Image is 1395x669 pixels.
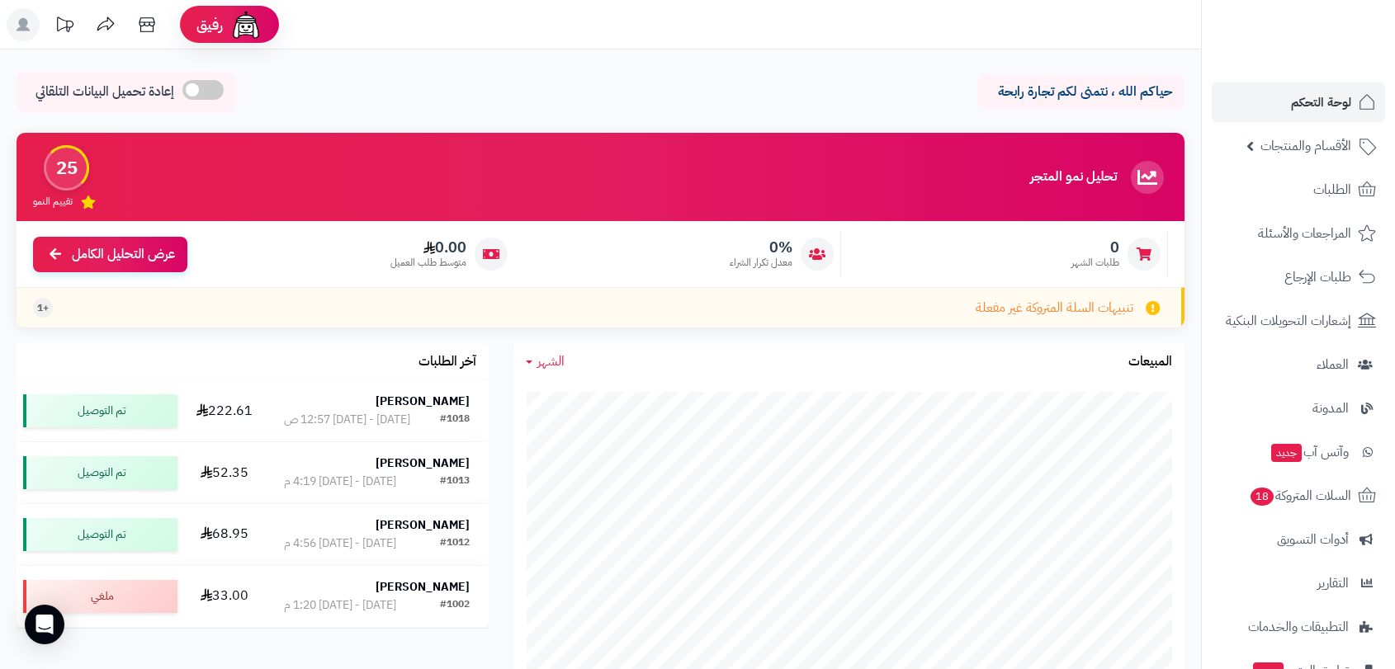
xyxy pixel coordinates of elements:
a: لوحة التحكم [1212,82,1385,122]
a: عرض التحليل الكامل [33,237,187,272]
div: [DATE] - [DATE] 1:20 م [284,597,396,614]
span: السلات المتروكة [1249,484,1351,507]
a: إشعارات التحويلات البنكية [1212,301,1385,341]
div: [DATE] - [DATE] 4:56 م [284,535,396,552]
a: العملاء [1212,345,1385,384]
td: 222.61 [184,380,264,441]
a: أدوات التسويق [1212,520,1385,559]
a: وآتس آبجديد [1212,432,1385,472]
strong: [PERSON_NAME] [376,516,470,534]
strong: [PERSON_NAME] [376,393,470,410]
span: 18 [1250,488,1274,506]
span: المدونة [1312,397,1349,420]
span: 0 [1071,238,1119,257]
span: إشعارات التحويلات البنكية [1226,309,1351,332]
a: التقارير [1212,563,1385,603]
strong: [PERSON_NAME] [376,455,470,472]
td: 52.35 [184,442,264,503]
h3: المبيعات [1128,355,1172,370]
a: المراجعات والأسئلة [1212,214,1385,253]
span: المراجعات والأسئلة [1258,222,1351,245]
div: #1012 [440,535,470,552]
span: إعادة تحميل البيانات التلقائي [35,82,174,101]
span: +1 [37,301,49,315]
strong: [PERSON_NAME] [376,578,470,596]
span: الأقسام والمنتجات [1260,134,1351,158]
div: ملغي [23,580,177,613]
span: العملاء [1317,353,1349,376]
div: Open Intercom Messenger [25,605,64,644]
a: الطلبات [1212,170,1385,210]
span: طلبات الشهر [1071,256,1119,270]
span: أدوات التسويق [1277,528,1349,551]
img: logo-2.png [1283,35,1379,69]
div: [DATE] - [DATE] 12:57 ص [284,412,410,428]
span: متوسط طلب العميل [390,256,466,270]
p: حياكم الله ، نتمنى لكم تجارة رابحة [991,82,1172,101]
span: وآتس آب [1270,441,1349,464]
a: الشهر [526,352,565,371]
div: [DATE] - [DATE] 4:19 م [284,473,396,490]
span: عرض التحليل الكامل [72,245,175,264]
a: طلبات الإرجاع [1212,257,1385,297]
span: طلبات الإرجاع [1284,266,1351,289]
span: التقارير [1317,572,1349,595]
span: الطلبات [1313,178,1351,201]
div: تم التوصيل [23,456,177,489]
div: #1002 [440,597,470,614]
span: التطبيقات والخدمات [1248,615,1349,638]
span: تنبيهات السلة المتروكة غير مفعلة [976,299,1133,318]
td: 68.95 [184,504,264,565]
h3: تحليل نمو المتجر [1030,170,1117,185]
span: الشهر [537,351,565,371]
img: ai-face.png [229,8,262,41]
div: تم التوصيل [23,518,177,551]
a: التطبيقات والخدمات [1212,607,1385,647]
span: جديد [1271,444,1302,462]
span: معدل تكرار الشراء [730,256,792,270]
span: تقييم النمو [33,195,73,209]
td: 33.00 [184,566,264,627]
span: رفيق [196,15,223,35]
span: 0% [730,238,792,257]
div: #1013 [440,473,470,490]
div: #1018 [440,412,470,428]
h3: آخر الطلبات [418,355,476,370]
a: تحديثات المنصة [44,8,85,45]
span: 0.00 [390,238,466,257]
a: المدونة [1212,389,1385,428]
div: تم التوصيل [23,394,177,427]
a: السلات المتروكة18 [1212,476,1385,516]
span: لوحة التحكم [1291,91,1351,114]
